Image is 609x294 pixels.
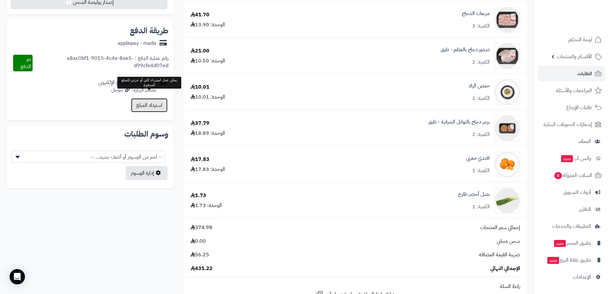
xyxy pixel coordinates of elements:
span: -- اختر من الوسوم أو أضف جديد... -- [12,151,165,163]
div: 1.73 [191,192,206,199]
span: إشعارات التحويلات البنكية [543,120,592,129]
img: 766_6866575aa5a5d_d13e9f7f-90x90.png [495,43,520,69]
span: طلبات الإرجاع [566,103,592,112]
a: تطبيق نقاط البيعجديد [538,252,605,268]
span: جديد [547,257,559,264]
div: 21.00 [191,47,209,55]
a: صدور دجاج بالعظم - طبق [441,46,490,53]
span: ضريبة القيمة المضافة [479,251,520,258]
a: الإعدادات [538,269,605,285]
span: التطبيقات والخدمات [552,222,591,231]
span: 0.00 [191,238,206,245]
a: افندي مغربي [466,155,490,162]
a: السلات المتروكة8 [538,168,605,183]
div: الكمية: 1 [472,203,490,211]
span: 8 [554,172,562,179]
a: وآتس آبجديد [538,151,605,166]
a: إشعارات التحويلات البنكية [538,117,605,132]
div: الوحدة: 10.01 [191,93,225,101]
div: يمكن عمل استرداد كلي أو جزئي للمبلغ المدفوع [117,77,181,89]
a: أدوات التسويق [538,185,605,200]
img: 700_6866572c06afb_9ff31051-90x90.png [495,7,520,33]
div: 17.83 [191,156,209,163]
span: إجمالي سعر المنتجات [480,224,520,231]
div: مصدر الزيارة: جوجل [98,86,156,94]
div: الكمية: 1 [472,167,490,174]
h2: وسوم الطلبات [12,130,168,138]
span: جديد [554,240,566,247]
div: الكمية: 1 [472,95,490,102]
span: العملاء [579,137,591,146]
a: بصل أخضر طازج [458,191,490,198]
button: استرداد المبلغ [131,98,168,112]
div: 37.79 [191,120,209,127]
span: شحن مجاني [497,238,520,245]
img: logo-2.png [566,5,603,18]
a: حمص الزاد [469,82,490,90]
div: 10.01 [191,83,209,91]
span: وآتس آب [560,154,591,163]
a: طلبات الإرجاع [538,100,605,115]
span: الطلبات [577,69,592,78]
a: الطلبات [538,66,605,81]
div: الكمية: 2 [472,131,490,138]
a: التطبيقات والخدمات [538,219,605,234]
span: الإجمالي النهائي [490,265,520,272]
div: مصدر الطلب :الموقع الإلكتروني [98,79,156,94]
span: تطبيق المتجر [553,239,591,248]
div: الوحدة: 17.83 [191,166,225,173]
span: -- اختر من الوسوم أو أضف جديد... -- [12,151,165,163]
div: رابط السلة [186,283,525,290]
span: المراجعات والأسئلة [556,86,592,95]
div: الوحدة: 18.89 [191,130,225,137]
div: الكمية: 2 [472,59,490,66]
img: 1422_68665866a21c2_ecdc5833-90x90.jpg [495,152,520,177]
div: Open Intercom Messenger [10,269,25,284]
div: الوحدة: 10.50 [191,57,225,65]
h2: طريقة الدفع [130,27,168,35]
span: الأقسام والمنتجات [557,52,592,61]
span: تطبيق نقاط البيع [547,256,591,265]
span: 374.98 [191,224,212,231]
a: لوحة التحكم [538,32,605,47]
div: رقم عملية الدفع : a8ac0bf1-9015-4c4e-8ae5-d99cfe4d07ed [33,55,168,71]
span: 56.25 [191,251,209,258]
img: 1756717801-%D8%A8%D8%B1%D8%AC%D8%B1-%D8%AF%D8%AC%D8%A7%D8%AC-%D8%A8%D8%A7%D9%84%D8%AA%D9%88%D8%A7... [495,115,520,141]
a: إدارة الوسوم [126,166,168,180]
img: 830_6866576fb1a16_56739499-90x90.jpg [495,79,520,105]
span: التقارير [579,205,591,214]
span: جديد [561,155,573,162]
div: الوحدة: 1.73 [191,202,222,209]
span: لوحة التحكم [568,35,592,44]
a: مربعات الدجاج [462,10,490,17]
a: التقارير [538,202,605,217]
span: أدوات التسويق [563,188,591,197]
a: تطبيق المتجرجديد [538,235,605,251]
a: العملاء [538,134,605,149]
div: 41.70 [191,11,209,19]
img: 1441_6866586ddb5a2_40858818-90x90.png [495,188,520,213]
span: تم الدفع [20,55,31,70]
a: برجر دجاج بالتوابل الشرقية - طبق [428,118,490,126]
span: الإعدادات [573,273,591,282]
a: المراجعات والأسئلة [538,83,605,98]
span: 431.22 [191,265,213,272]
div: الكمية: 3 [472,22,490,30]
div: الوحدة: 13.90 [191,21,225,28]
span: السلات المتروكة [554,171,592,180]
div: applepay - mada [118,40,156,47]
